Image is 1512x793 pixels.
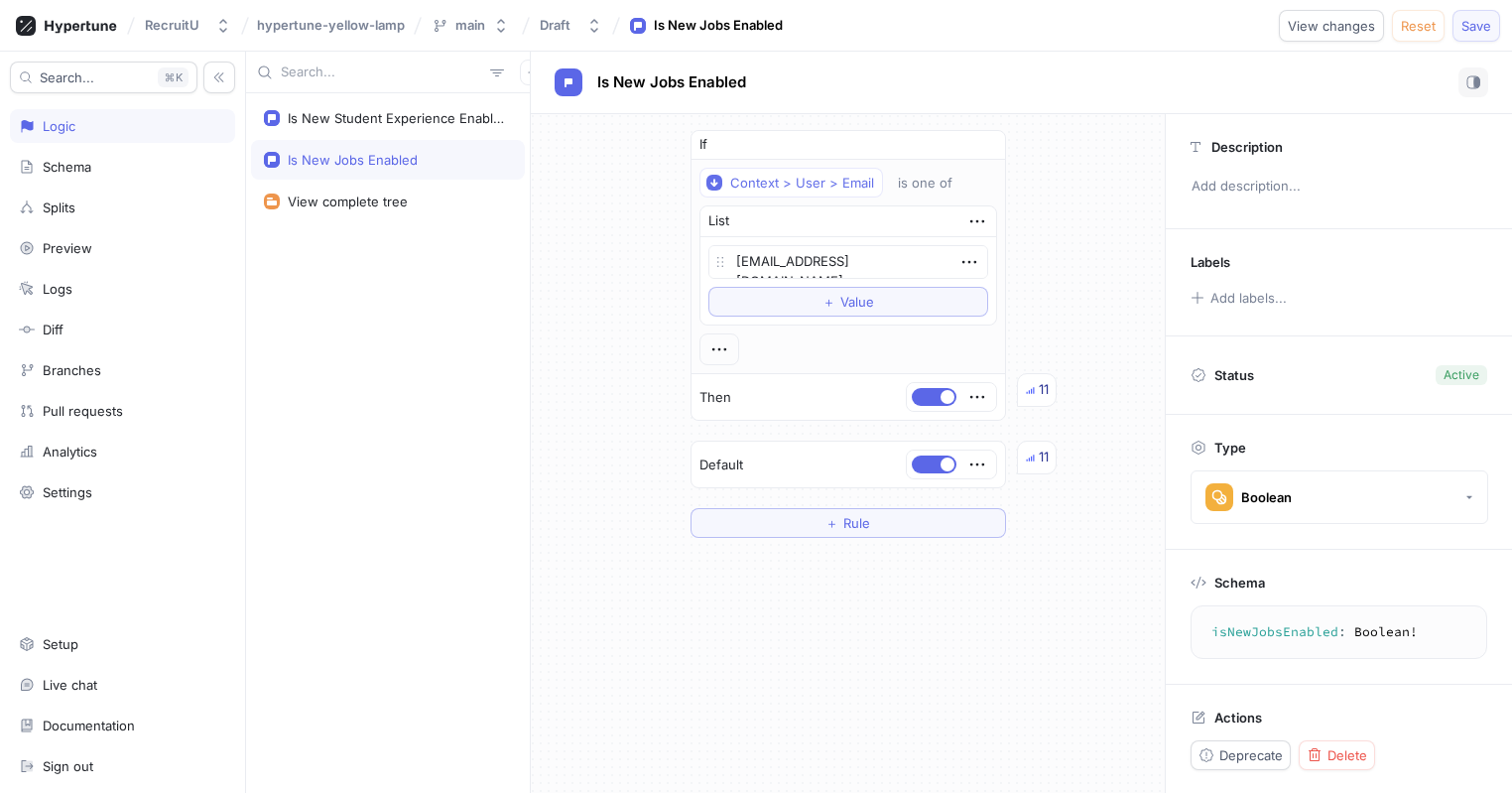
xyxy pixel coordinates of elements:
[699,456,743,475] p: Default
[43,444,97,460] div: Analytics
[1184,285,1293,311] button: Add labels...
[137,9,239,42] button: RecruitU
[699,388,731,408] p: Then
[1392,10,1445,42] button: Reset
[1214,361,1254,389] p: Status
[843,517,870,529] span: Rule
[43,322,63,337] div: Diff
[1214,440,1246,456] p: Type
[822,296,835,308] span: ＋
[288,110,504,126] div: Is New Student Experience Enabled
[1214,710,1262,726] p: Actions
[1039,448,1049,467] div: 11
[10,709,235,742] a: Documentation
[1452,10,1500,42] button: Save
[597,74,746,90] span: Is New Jobs Enabled
[43,281,72,297] div: Logs
[257,18,405,32] span: hypertune-yellow-lamp
[1288,20,1375,32] span: View changes
[708,245,988,279] textarea: [EMAIL_ADDRESS][DOMAIN_NAME]
[1039,380,1049,400] div: 11
[708,287,988,317] button: ＋Value
[43,718,135,733] div: Documentation
[898,175,952,192] div: is one of
[43,199,75,215] div: Splits
[691,508,1006,538] button: ＋Rule
[43,636,78,652] div: Setup
[1241,489,1292,506] div: Boolean
[145,17,199,34] div: RecruitU
[1219,749,1283,761] span: Deprecate
[40,71,94,83] span: Search...
[455,17,485,34] div: main
[654,16,783,36] div: Is New Jobs Enabled
[1191,740,1291,770] button: Deprecate
[288,194,408,209] div: View complete tree
[1191,254,1230,270] p: Labels
[699,135,707,155] p: If
[43,362,101,378] div: Branches
[840,296,874,308] span: Value
[532,9,610,42] button: Draft
[288,152,418,168] div: Is New Jobs Enabled
[43,118,75,134] div: Logic
[158,67,189,87] div: K
[825,517,838,529] span: ＋
[699,168,883,198] button: Context > User > Email
[1401,20,1436,32] span: Reset
[708,211,729,231] div: List
[43,403,123,419] div: Pull requests
[889,168,981,198] button: is one of
[1461,20,1491,32] span: Save
[1199,614,1478,650] textarea: isNewJobsEnabled: Boolean!
[540,17,570,34] div: Draft
[424,9,517,42] button: main
[10,62,197,93] button: Search...K
[1444,366,1479,384] div: Active
[1299,740,1375,770] button: Delete
[1183,170,1495,203] p: Add description...
[43,677,97,693] div: Live chat
[43,758,93,774] div: Sign out
[730,175,874,192] div: Context > User > Email
[1214,575,1265,591] p: Schema
[281,63,482,82] input: Search...
[43,240,92,256] div: Preview
[1327,749,1367,761] span: Delete
[1279,10,1384,42] button: View changes
[1191,470,1488,524] button: Boolean
[1211,139,1283,155] p: Description
[43,159,91,175] div: Schema
[43,484,92,500] div: Settings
